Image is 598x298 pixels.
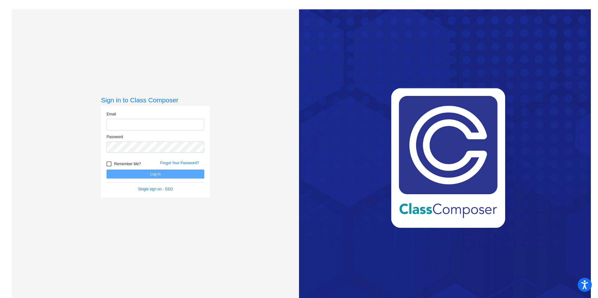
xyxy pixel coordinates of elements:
label: Password [107,134,123,140]
a: Single sign on - SSO [138,187,173,191]
span: Remember Me? [114,160,141,168]
label: Email [107,111,116,117]
h3: Sign in to Class Composer [101,96,210,104]
a: Forgot Your Password? [160,161,199,165]
button: Log In [107,170,204,179]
